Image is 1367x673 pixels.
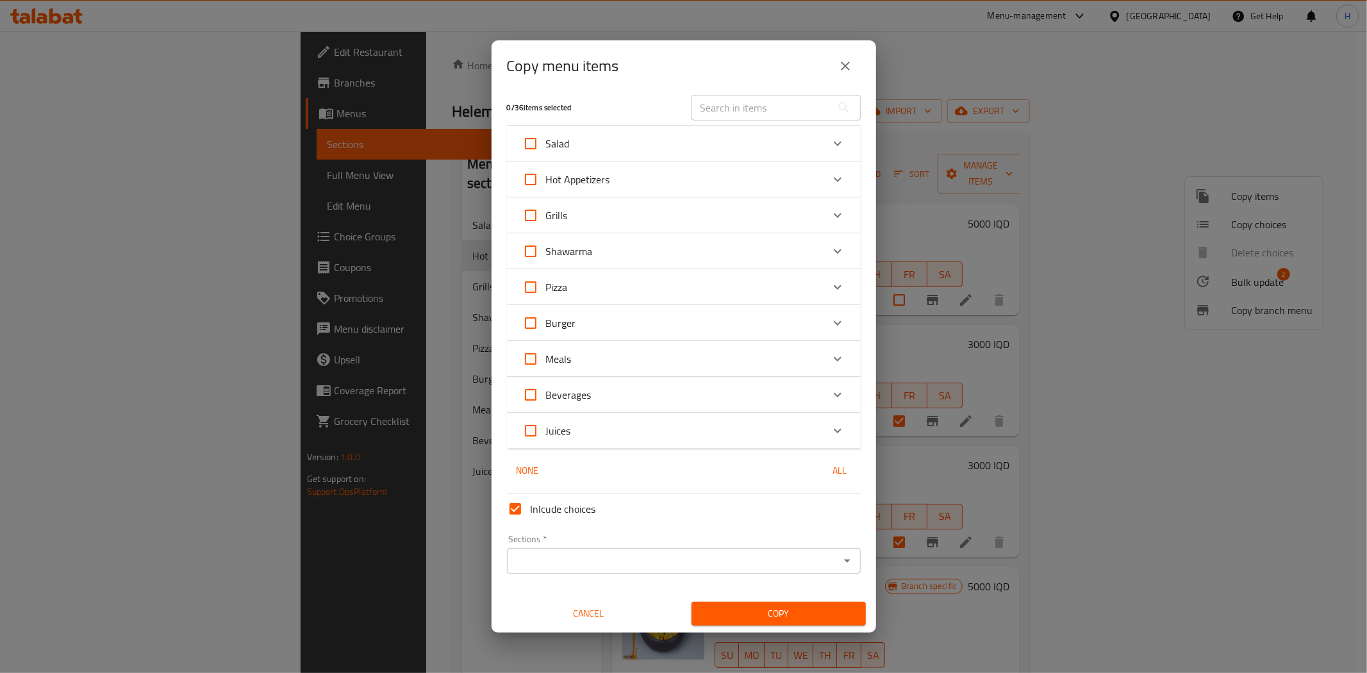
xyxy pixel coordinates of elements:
span: Hot Appetizers [546,170,610,189]
h5: 0 / 36 items selected [507,103,676,113]
div: Expand [507,126,861,162]
span: Shawarma [546,242,593,261]
label: Acknowledge [515,164,610,195]
input: Select section [511,552,836,570]
div: Expand [507,269,861,305]
button: Copy [692,602,866,626]
div: Expand [507,305,861,341]
label: Acknowledge [515,415,571,446]
label: Acknowledge [515,272,568,303]
span: Salad [546,134,570,153]
button: close [830,51,861,81]
button: All [820,459,861,483]
label: Acknowledge [515,344,572,374]
div: Expand [507,162,861,197]
div: Expand [507,233,861,269]
label: Acknowledge [515,236,593,267]
span: Inlcude choices [531,501,596,517]
label: Acknowledge [515,200,568,231]
div: Expand [507,413,861,449]
label: Acknowledge [515,379,592,410]
span: Cancel [507,606,671,622]
span: Copy [702,606,856,622]
div: Expand [507,377,861,413]
span: Burger [546,313,576,333]
span: None [512,463,543,479]
span: Juices [546,421,571,440]
span: Meals [546,349,572,369]
span: All [825,463,856,479]
div: Expand [507,197,861,233]
div: Expand [507,341,861,377]
label: Acknowledge [515,308,576,338]
label: Acknowledge [515,128,570,159]
input: Search in items [692,95,831,120]
button: None [507,459,548,483]
span: Pizza [546,278,568,297]
span: Grills [546,206,568,225]
button: Cancel [502,602,676,626]
h2: Copy menu items [507,56,619,76]
span: Beverages [546,385,592,404]
button: Open [838,552,856,570]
